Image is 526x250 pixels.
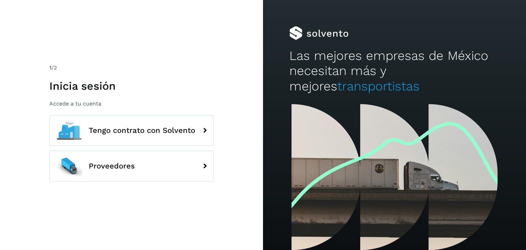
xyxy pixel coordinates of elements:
h1: Inicia sesión [49,79,214,92]
span: transportistas [337,79,419,93]
p: Accede a tu cuenta [49,100,214,107]
span: 1 [49,64,51,71]
div: /2 [49,64,214,72]
button: Proveedores [49,151,214,182]
span: Proveedores [89,162,135,170]
h2: Las mejores empresas de México necesitan más y mejores [289,48,500,94]
button: Tengo contrato con Solvento [49,115,214,146]
span: Tengo contrato con Solvento [89,126,195,135]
